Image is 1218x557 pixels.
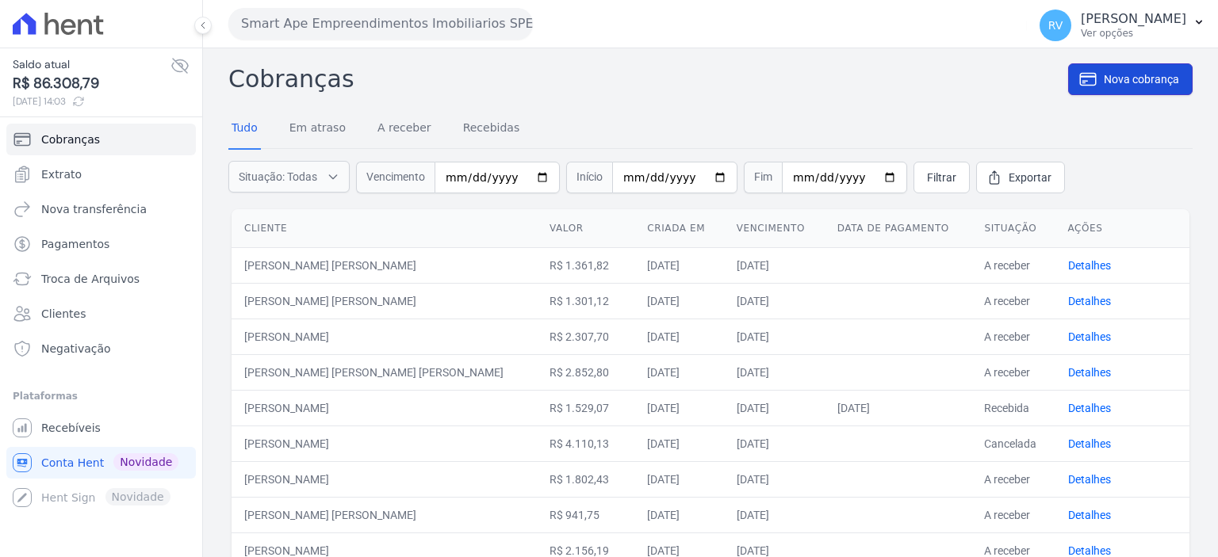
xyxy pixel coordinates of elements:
a: Negativação [6,333,196,364]
th: Ações [1055,209,1190,248]
a: Em atraso [286,109,349,150]
a: Nova cobrança [1068,63,1193,95]
td: [DATE] [634,390,723,425]
td: [DATE] [634,283,723,319]
td: [DATE] [724,497,825,532]
p: [PERSON_NAME] [1081,11,1186,27]
a: Detalhes [1068,509,1111,521]
span: Novidade [113,453,178,471]
a: Detalhes [1068,473,1111,486]
td: R$ 4.110,13 [537,425,634,461]
td: [PERSON_NAME] [PERSON_NAME] [232,283,537,319]
span: Início [566,162,612,193]
td: [DATE] [724,283,825,319]
td: [PERSON_NAME] [232,390,537,425]
td: R$ 941,75 [537,497,634,532]
td: [DATE] [724,390,825,425]
a: Detalhes [1068,437,1111,450]
td: [DATE] [634,247,723,283]
td: [DATE] [634,425,723,461]
span: Nova cobrança [1104,71,1179,87]
td: [DATE] [724,319,825,354]
td: [DATE] [634,497,723,532]
td: R$ 1.301,12 [537,283,634,319]
nav: Sidebar [13,124,190,513]
a: Nova transferência [6,193,196,225]
span: Recebíveis [41,420,101,436]
td: R$ 2.307,70 [537,319,634,354]
span: Conta Hent [41,455,104,471]
a: Detalhes [1068,295,1111,307]
td: [DATE] [724,247,825,283]
a: Detalhes [1068,402,1111,414]
span: Extrato [41,166,82,182]
span: Situação: Todas [239,169,317,185]
td: A receber [971,283,1055,319]
span: Troca de Arquivos [41,271,140,287]
td: R$ 1.529,07 [537,390,634,425]
span: Nova transferência [41,201,147,217]
span: RV [1048,20,1063,31]
span: [DATE] 14:03 [13,94,170,109]
td: [DATE] [724,354,825,390]
td: R$ 1.802,43 [537,461,634,497]
td: A receber [971,354,1055,390]
button: Situação: Todas [228,161,350,193]
span: Negativação [41,341,111,357]
td: [PERSON_NAME] [232,319,537,354]
h2: Cobranças [228,61,1068,97]
a: Recebíveis [6,412,196,444]
a: Extrato [6,158,196,190]
td: [DATE] [634,319,723,354]
a: Detalhes [1068,259,1111,272]
td: [PERSON_NAME] [232,461,537,497]
span: Cobranças [41,132,100,147]
span: Filtrar [927,170,956,185]
span: Vencimento [356,162,435,193]
td: [DATE] [724,461,825,497]
a: Troca de Arquivos [6,263,196,295]
td: R$ 1.361,82 [537,247,634,283]
td: R$ 2.852,80 [537,354,634,390]
th: Cliente [232,209,537,248]
a: Filtrar [913,162,970,193]
a: Recebidas [460,109,523,150]
td: [DATE] [724,425,825,461]
td: Recebida [971,390,1055,425]
a: A receber [374,109,435,150]
span: Exportar [1009,170,1051,185]
th: Data de pagamento [825,209,972,248]
button: Smart Ape Empreendimentos Imobiliarios SPE LTDA [228,8,533,40]
a: Pagamentos [6,228,196,260]
a: Cobranças [6,124,196,155]
td: Cancelada [971,425,1055,461]
a: Tudo [228,109,261,150]
td: A receber [971,319,1055,354]
a: Exportar [976,162,1065,193]
a: Detalhes [1068,366,1111,379]
p: Ver opções [1081,27,1186,40]
button: RV [PERSON_NAME] Ver opções [1027,3,1218,48]
a: Detalhes [1068,544,1111,557]
td: [PERSON_NAME] [232,425,537,461]
a: Detalhes [1068,330,1111,343]
td: [DATE] [634,354,723,390]
a: Clientes [6,298,196,330]
td: A receber [971,461,1055,497]
td: [PERSON_NAME] [PERSON_NAME] [232,497,537,532]
th: Vencimento [724,209,825,248]
span: Clientes [41,306,86,322]
span: Fim [744,162,782,193]
th: Criada em [634,209,723,248]
th: Situação [971,209,1055,248]
td: A receber [971,247,1055,283]
a: Conta Hent Novidade [6,447,196,479]
span: Saldo atual [13,56,170,73]
span: R$ 86.308,79 [13,73,170,94]
td: [DATE] [634,461,723,497]
td: [PERSON_NAME] [PERSON_NAME] [PERSON_NAME] [232,354,537,390]
td: [PERSON_NAME] [PERSON_NAME] [232,247,537,283]
span: Pagamentos [41,236,109,252]
td: [DATE] [825,390,972,425]
th: Valor [537,209,634,248]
